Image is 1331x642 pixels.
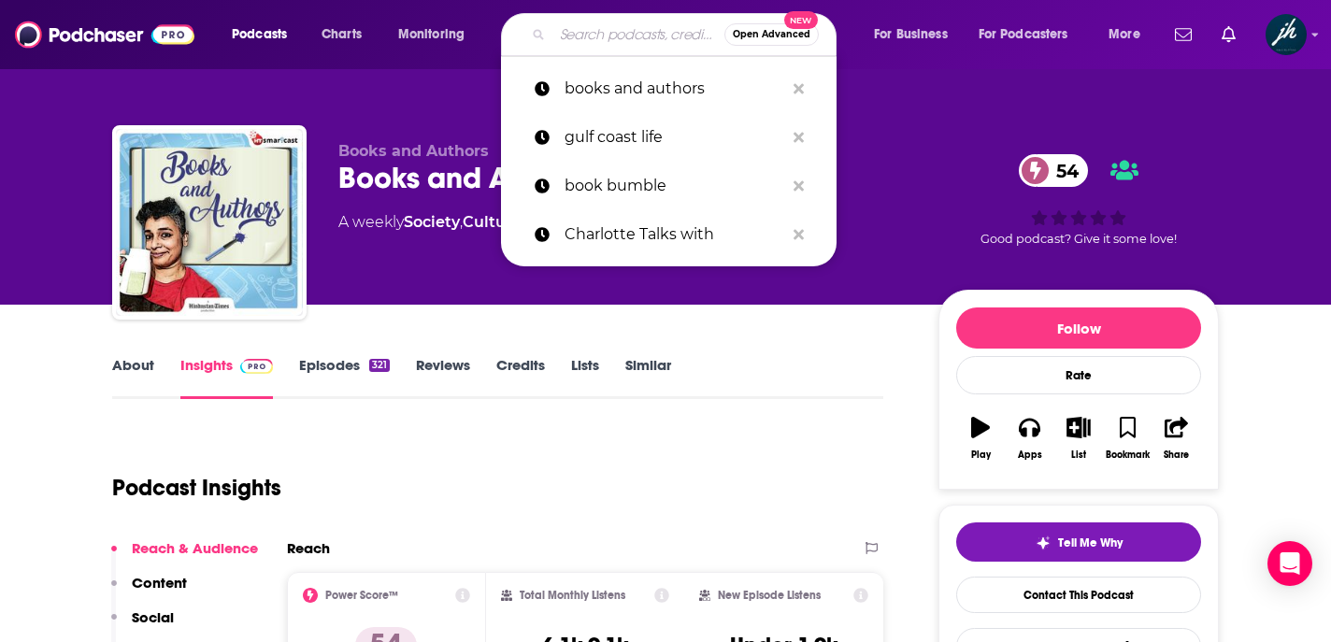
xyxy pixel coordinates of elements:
span: For Business [874,21,948,48]
button: open menu [966,20,1095,50]
button: Play [956,405,1005,472]
div: Share [1164,449,1189,461]
button: open menu [385,20,489,50]
span: For Podcasters [979,21,1068,48]
a: Credits [496,356,545,399]
img: Podchaser - Follow, Share and Rate Podcasts [15,17,194,52]
a: Show notifications dropdown [1167,19,1199,50]
a: 54 [1019,154,1088,187]
div: Search podcasts, credits, & more... [519,13,854,56]
span: , [460,213,463,231]
a: InsightsPodchaser Pro [180,356,273,399]
div: List [1071,449,1086,461]
button: Bookmark [1103,405,1152,472]
input: Search podcasts, credits, & more... [552,20,724,50]
button: Share [1152,405,1201,472]
div: Open Intercom Messenger [1267,541,1312,586]
span: 54 [1038,154,1088,187]
div: Play [971,449,991,461]
span: Open Advanced [733,30,810,39]
button: Apps [1005,405,1053,472]
p: books and authors [565,64,784,113]
span: Tell Me Why [1058,535,1123,550]
a: Contact This Podcast [956,577,1201,613]
button: Show profile menu [1266,14,1307,55]
span: Monitoring [398,21,465,48]
a: Similar [625,356,671,399]
p: Reach & Audience [132,539,258,557]
a: Lists [571,356,599,399]
p: gulf coast life [565,113,784,162]
a: books and authors [501,64,837,113]
a: Society [404,213,460,231]
button: Follow [956,307,1201,349]
p: Content [132,574,187,592]
button: List [1054,405,1103,472]
img: Books and Authors [116,129,303,316]
a: Culture [463,213,522,231]
div: Bookmark [1106,449,1150,461]
p: book bumble [565,162,784,210]
span: New [784,11,818,29]
a: gulf coast life [501,113,837,162]
span: Good podcast? Give it some love! [980,232,1177,246]
a: Show notifications dropdown [1214,19,1243,50]
div: Apps [1018,449,1042,461]
h2: Reach [287,539,330,557]
h2: New Episode Listens [718,589,821,602]
span: Podcasts [232,21,287,48]
div: Rate [956,356,1201,394]
img: User Profile [1266,14,1307,55]
button: Content [111,574,187,608]
div: 321 [369,359,390,372]
div: A weekly podcast [338,211,642,234]
button: tell me why sparkleTell Me Why [956,522,1201,562]
a: book bumble [501,162,837,210]
p: Charlotte Talks with [565,210,784,259]
span: More [1109,21,1140,48]
p: Social [132,608,174,626]
h1: Podcast Insights [112,474,281,502]
span: Logged in as JHPublicRelations [1266,14,1307,55]
button: Open AdvancedNew [724,23,819,46]
h2: Total Monthly Listens [520,589,625,602]
img: Podchaser Pro [240,359,273,374]
a: Episodes321 [299,356,390,399]
button: Reach & Audience [111,539,258,574]
img: tell me why sparkle [1036,535,1051,550]
a: Reviews [416,356,470,399]
span: Charts [322,21,362,48]
a: About [112,356,154,399]
a: Charlotte Talks with [501,210,837,259]
button: open menu [861,20,971,50]
h2: Power Score™ [325,589,398,602]
button: open menu [219,20,311,50]
a: Charts [309,20,373,50]
span: Books and Authors [338,142,489,160]
div: 54Good podcast? Give it some love! [938,142,1219,258]
button: open menu [1095,20,1164,50]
